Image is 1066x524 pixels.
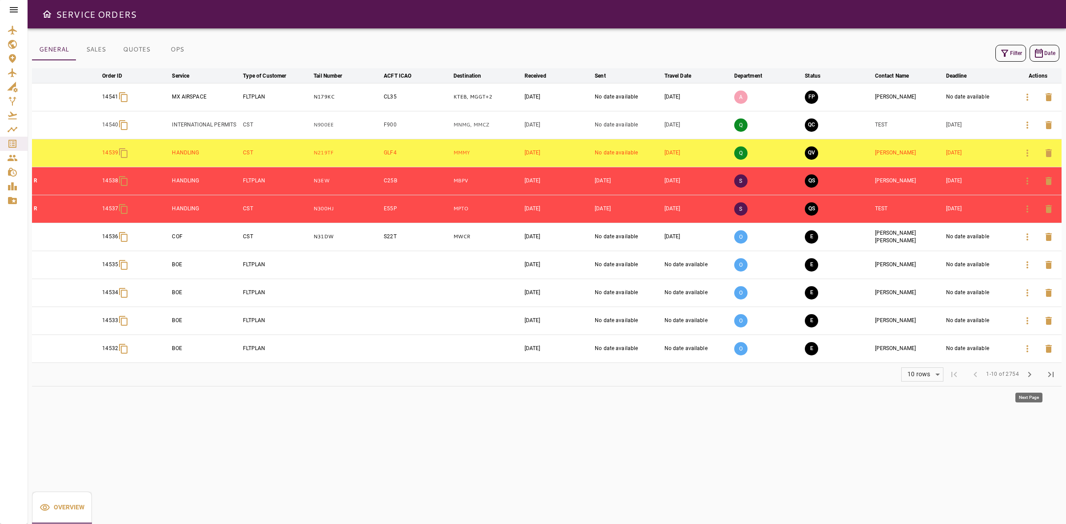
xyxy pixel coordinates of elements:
button: QUOTES [116,39,157,60]
td: No date available [663,279,732,307]
p: Q [734,146,748,160]
div: Department [734,71,762,81]
button: Details [1017,310,1038,331]
td: [DATE] [663,83,732,111]
td: S22T [382,223,452,251]
p: N3EW [314,177,380,185]
button: QUOTE VALIDATED [805,146,818,160]
span: Tail Number [314,71,354,81]
td: CST [241,111,312,139]
span: Contact Name [875,71,921,81]
p: O [734,314,748,327]
td: HANDLING [170,139,241,167]
td: [DATE] [523,223,593,251]
td: [PERSON_NAME] [873,335,944,362]
div: 10 rows [905,370,932,378]
span: Order ID [102,71,134,81]
button: Filter [995,45,1026,62]
span: Destination [453,71,493,81]
p: 14536 [102,233,118,240]
span: Sent [595,71,617,81]
button: EXECUTION [805,230,818,244]
span: Previous Page [965,364,986,385]
td: [PERSON_NAME] [873,279,944,307]
p: R [34,177,99,185]
p: 14535 [102,261,118,268]
span: 1-10 of 2754 [986,370,1019,379]
p: 14540 [102,121,118,129]
button: SALES [76,39,116,60]
td: [PERSON_NAME] [873,251,944,279]
td: [PERSON_NAME] [873,139,944,167]
p: 14537 [102,205,118,213]
p: MBPV [453,177,521,185]
td: [DATE] [944,167,1014,195]
div: Type of Customer [243,71,286,81]
button: Details [1017,254,1038,276]
td: No date available [593,335,662,362]
td: No date available [593,307,662,335]
div: Status [805,71,820,81]
td: C25B [382,167,452,195]
button: EXECUTION [805,342,818,355]
td: [DATE] [523,307,593,335]
td: FLTPLAN [241,279,312,307]
div: basic tabs example [32,39,197,60]
p: R [34,205,99,213]
td: No date available [663,335,732,362]
button: Details [1017,142,1038,164]
div: Sent [595,71,606,81]
div: ACFT ICAO [384,71,411,81]
button: QUOTE SENT [805,174,818,188]
button: Delete [1038,114,1059,136]
button: Delete [1038,198,1059,220]
button: Details [1017,282,1038,303]
td: [DATE] [944,111,1014,139]
div: Deadline [946,71,967,81]
p: MMMY [453,149,521,157]
td: GLF4 [382,139,452,167]
td: TEST [873,195,944,223]
td: MX AIRSPACE [170,83,241,111]
button: Delete [1038,254,1059,276]
td: [DATE] [663,139,732,167]
td: [DATE] [523,251,593,279]
button: QUOTE CREATED [805,118,818,132]
button: Delete [1038,226,1059,248]
button: OPS [157,39,197,60]
p: O [734,230,748,244]
button: EXECUTION [805,314,818,327]
td: No date available [593,279,662,307]
p: N300HJ [314,205,380,213]
button: Details [1017,114,1038,136]
p: N900EE [314,121,380,129]
td: [PERSON_NAME] [PERSON_NAME] [873,223,944,251]
p: 14532 [102,345,118,352]
td: INTERNATIONAL PERMITS [170,111,241,139]
p: 14541 [102,93,118,101]
h6: SERVICE ORDERS [56,7,136,21]
td: CL35 [382,83,452,111]
button: FINAL PREPARATION [805,91,818,104]
button: EXECUTION [805,286,818,299]
td: [DATE] [663,195,732,223]
td: [PERSON_NAME] [873,307,944,335]
td: CST [241,195,312,223]
p: 14539 [102,149,118,157]
div: Contact Name [875,71,909,81]
span: ACFT ICAO [384,71,423,81]
p: O [734,258,748,272]
td: CST [241,223,312,251]
p: MPTO [453,205,521,213]
span: Received [525,71,558,81]
p: N219TF [314,149,380,157]
p: S [734,202,748,216]
p: 14534 [102,289,118,296]
td: No date available [944,307,1014,335]
button: Delete [1038,310,1059,331]
td: [DATE] [523,195,593,223]
td: No date available [944,83,1014,111]
td: [DATE] [944,195,1014,223]
div: Travel Date [664,71,691,81]
td: FLTPLAN [241,167,312,195]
